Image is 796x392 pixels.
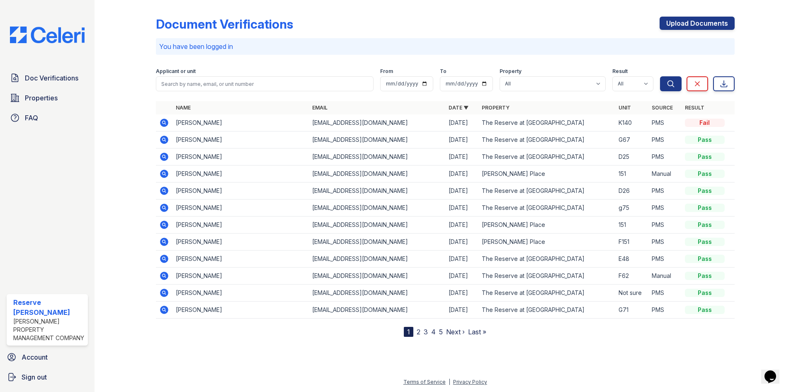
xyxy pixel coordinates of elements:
[449,379,450,385] div: |
[615,200,648,217] td: g75
[478,268,615,285] td: The Reserve at [GEOGRAPHIC_DATA]
[445,183,478,200] td: [DATE]
[403,379,446,385] a: Terms of Service
[478,131,615,149] td: The Reserve at [GEOGRAPHIC_DATA]
[3,369,91,385] a: Sign out
[478,234,615,251] td: [PERSON_NAME] Place
[685,136,725,144] div: Pass
[478,200,615,217] td: The Reserve at [GEOGRAPHIC_DATA]
[445,131,478,149] td: [DATE]
[685,221,725,229] div: Pass
[159,41,731,51] p: You have been logged in
[3,349,91,365] a: Account
[172,114,309,131] td: [PERSON_NAME]
[652,105,673,111] a: Source
[309,268,445,285] td: [EMAIL_ADDRESS][DOMAIN_NAME]
[615,149,648,166] td: D25
[424,328,428,336] a: 3
[478,149,615,166] td: The Reserve at [GEOGRAPHIC_DATA]
[445,268,478,285] td: [DATE]
[615,285,648,302] td: Not sure
[13,297,85,317] div: Reserve [PERSON_NAME]
[685,306,725,314] div: Pass
[156,68,196,75] label: Applicant or unit
[156,17,293,32] div: Document Verifications
[648,149,682,166] td: PMS
[22,352,48,362] span: Account
[309,200,445,217] td: [EMAIL_ADDRESS][DOMAIN_NAME]
[445,285,478,302] td: [DATE]
[478,251,615,268] td: The Reserve at [GEOGRAPHIC_DATA]
[156,76,374,91] input: Search by name, email, or unit number
[685,255,725,263] div: Pass
[648,217,682,234] td: PMS
[648,251,682,268] td: PMS
[309,149,445,166] td: [EMAIL_ADDRESS][DOMAIN_NAME]
[685,187,725,195] div: Pass
[172,302,309,319] td: [PERSON_NAME]
[685,204,725,212] div: Pass
[478,302,615,319] td: The Reserve at [GEOGRAPHIC_DATA]
[172,268,309,285] td: [PERSON_NAME]
[13,317,85,342] div: [PERSON_NAME] Property Management Company
[615,166,648,183] td: 151
[500,68,522,75] label: Property
[417,328,420,336] a: 2
[309,114,445,131] td: [EMAIL_ADDRESS][DOMAIN_NAME]
[648,285,682,302] td: PMS
[619,105,631,111] a: Unit
[478,183,615,200] td: The Reserve at [GEOGRAPHIC_DATA]
[685,119,725,127] div: Fail
[446,328,465,336] a: Next ›
[7,90,88,106] a: Properties
[3,27,91,43] img: CE_Logo_Blue-a8612792a0a2168367f1c8372b55b34899dd931a85d93a1a3d3e32e68fde9ad4.png
[172,217,309,234] td: [PERSON_NAME]
[478,217,615,234] td: [PERSON_NAME] Place
[309,234,445,251] td: [EMAIL_ADDRESS][DOMAIN_NAME]
[445,302,478,319] td: [DATE]
[172,149,309,166] td: [PERSON_NAME]
[445,234,478,251] td: [DATE]
[380,68,393,75] label: From
[7,110,88,126] a: FAQ
[172,200,309,217] td: [PERSON_NAME]
[453,379,487,385] a: Privacy Policy
[25,113,38,123] span: FAQ
[439,328,443,336] a: 5
[615,302,648,319] td: G71
[172,183,309,200] td: [PERSON_NAME]
[440,68,447,75] label: To
[615,217,648,234] td: 151
[309,217,445,234] td: [EMAIL_ADDRESS][DOMAIN_NAME]
[615,131,648,149] td: G67
[309,285,445,302] td: [EMAIL_ADDRESS][DOMAIN_NAME]
[25,73,78,83] span: Doc Verifications
[685,170,725,178] div: Pass
[648,114,682,131] td: PMS
[615,234,648,251] td: F151
[648,131,682,149] td: PMS
[685,153,725,161] div: Pass
[445,149,478,166] td: [DATE]
[648,302,682,319] td: PMS
[172,234,309,251] td: [PERSON_NAME]
[615,251,648,268] td: E48
[312,105,328,111] a: Email
[615,183,648,200] td: D26
[648,200,682,217] td: PMS
[482,105,510,111] a: Property
[615,114,648,131] td: K140
[478,285,615,302] td: The Reserve at [GEOGRAPHIC_DATA]
[685,272,725,280] div: Pass
[172,285,309,302] td: [PERSON_NAME]
[404,327,413,337] div: 1
[468,328,486,336] a: Last »
[176,105,191,111] a: Name
[761,359,788,384] iframe: chat widget
[445,217,478,234] td: [DATE]
[660,17,735,30] a: Upload Documents
[445,200,478,217] td: [DATE]
[25,93,58,103] span: Properties
[309,131,445,149] td: [EMAIL_ADDRESS][DOMAIN_NAME]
